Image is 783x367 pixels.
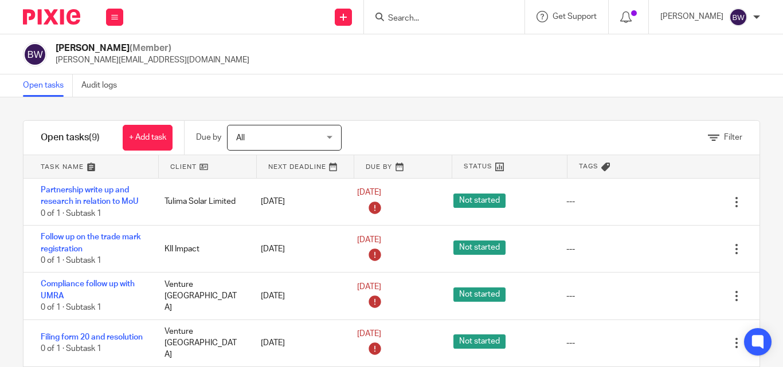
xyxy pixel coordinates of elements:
span: 0 of 1 · Subtask 1 [41,256,101,265]
img: Pixie [23,9,80,25]
span: [DATE] [357,330,381,338]
img: svg%3E [729,8,747,26]
span: Not started [453,287,506,302]
a: Follow up on the trade mark registration [41,233,141,252]
div: --- [566,243,575,255]
div: [DATE] [249,332,346,354]
span: (9) [89,133,100,142]
div: Venture [GEOGRAPHIC_DATA] [153,273,249,319]
span: [DATE] [357,189,381,197]
a: Partnership write up and research in relation to MoU [41,186,139,206]
p: [PERSON_NAME][EMAIL_ADDRESS][DOMAIN_NAME] [56,54,249,66]
img: svg%3E [23,42,47,66]
div: --- [566,196,575,207]
div: KII Impact [153,238,249,261]
input: Search [387,14,490,24]
span: 0 of 1 · Subtask 1 [41,345,101,353]
span: Tags [579,161,598,171]
div: [DATE] [249,285,346,307]
span: (Member) [130,44,171,53]
div: Tulima Solar Limited [153,190,249,213]
div: --- [566,290,575,302]
a: + Add task [123,125,173,151]
span: Status [464,161,492,171]
span: Not started [453,240,506,255]
div: --- [566,337,575,349]
div: [DATE] [249,238,346,261]
div: [DATE] [249,190,346,213]
span: All [236,134,245,142]
span: Get Support [553,13,597,21]
span: 0 of 1 · Subtask 1 [41,210,101,218]
a: Filing form 20 and resolution [41,333,143,341]
p: [PERSON_NAME] [660,11,723,22]
h1: Open tasks [41,132,100,144]
span: Filter [724,133,742,141]
h2: [PERSON_NAME] [56,42,249,54]
span: [DATE] [357,236,381,244]
p: Due by [196,132,221,143]
a: Open tasks [23,74,73,97]
a: Audit logs [81,74,126,97]
span: Not started [453,194,506,208]
div: Venture [GEOGRAPHIC_DATA] [153,320,249,366]
a: Compliance follow up with UMRA [41,280,135,299]
span: 0 of 1 · Subtask 1 [41,303,101,311]
span: [DATE] [357,283,381,291]
span: Not started [453,334,506,349]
